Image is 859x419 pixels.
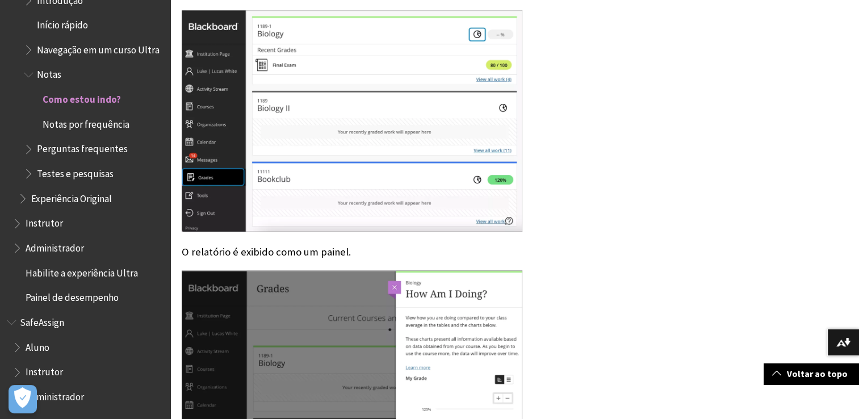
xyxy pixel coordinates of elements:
[26,363,63,378] span: Instrutor
[9,385,37,413] button: Abrir preferências
[37,164,114,179] span: Testes e pesquisas
[37,65,61,81] span: Notas
[37,15,88,31] span: Início rápido
[31,189,112,204] span: Experiência Original
[7,313,164,407] nav: Book outline for Blackboard SafeAssign
[26,288,119,304] span: Painel de desempenho
[37,140,128,155] span: Perguntas frequentes
[26,263,138,279] span: Habilite a experiência Ultra
[26,238,84,254] span: Administrador
[26,338,49,353] span: Aluno
[764,363,859,384] a: Voltar ao topo
[182,245,680,259] p: O relatório é exibido como um painel.
[26,214,63,229] span: Instrutor
[43,115,129,130] span: Notas por frequência
[182,10,522,232] img: Image of the base navigation, with the Grades tab highlighted on the left, and the pie chart icon...
[37,40,160,56] span: Navegação em um curso Ultra
[26,387,84,403] span: Administrador
[20,313,64,328] span: SafeAssign
[43,90,121,105] span: Como estou indo?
